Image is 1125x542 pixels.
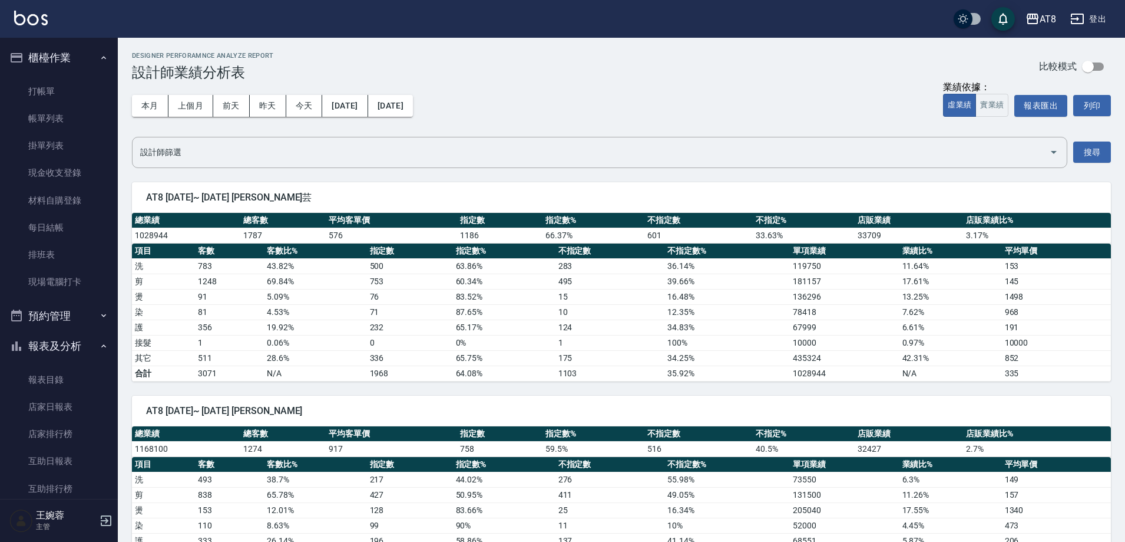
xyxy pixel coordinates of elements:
td: 4.45 % [899,518,1002,533]
td: 65.78 % [264,487,366,502]
td: 145 [1002,274,1111,289]
td: 12.35 % [664,304,790,320]
th: 單項業績 [790,244,899,259]
td: 1340 [1002,502,1111,518]
td: 護 [132,320,195,335]
button: 昨天 [250,95,286,117]
td: 1968 [367,366,453,381]
td: 153 [1002,258,1111,274]
td: 剪 [132,274,195,289]
th: 總業績 [132,213,240,228]
td: 洗 [132,258,195,274]
td: 175 [555,350,664,366]
td: 157 [1002,487,1111,502]
td: 6.3 % [899,472,1002,487]
a: 帳單列表 [5,105,113,132]
td: 0.06 % [264,335,366,350]
td: 1 [555,335,664,350]
td: 71 [367,304,453,320]
td: 100 % [664,335,790,350]
td: 968 [1002,304,1111,320]
th: 總客數 [240,213,326,228]
table: a dense table [132,244,1111,382]
td: 63.86 % [453,258,555,274]
p: 主管 [36,521,96,532]
td: 11.64 % [899,258,1002,274]
td: 149 [1002,472,1111,487]
td: 81 [195,304,264,320]
td: 0 % [453,335,555,350]
td: 染 [132,518,195,533]
a: 互助排行榜 [5,475,113,502]
td: 5.09 % [264,289,366,304]
td: 0 [367,335,453,350]
td: 44.02 % [453,472,555,487]
td: 合計 [132,366,195,381]
button: 實業績 [975,94,1008,117]
th: 指定數% [453,457,555,472]
td: N/A [899,366,1002,381]
th: 客數比% [264,457,366,472]
td: 1498 [1002,289,1111,304]
td: 1103 [555,366,664,381]
td: 128 [367,502,453,518]
td: 1168100 [132,441,240,456]
td: 276 [555,472,664,487]
td: 34.25 % [664,350,790,366]
td: 73550 [790,472,899,487]
td: 153 [195,502,264,518]
td: 427 [367,487,453,502]
th: 平均單價 [1002,457,1111,472]
a: 掛單列表 [5,132,113,159]
td: 838 [195,487,264,502]
td: 35.92% [664,366,790,381]
td: 10000 [1002,335,1111,350]
td: 60.34 % [453,274,555,289]
td: 78418 [790,304,899,320]
td: 99 [367,518,453,533]
td: 1274 [240,441,326,456]
td: 136296 [790,289,899,304]
td: 1186 [457,228,542,243]
button: 列印 [1073,95,1111,116]
th: 平均單價 [1002,244,1111,259]
td: 124 [555,320,664,335]
th: 業績比% [899,244,1002,259]
td: 131500 [790,487,899,502]
td: 119750 [790,258,899,274]
td: 10000 [790,335,899,350]
th: 業績比% [899,457,1002,472]
td: 90 % [453,518,555,533]
th: 項目 [132,457,195,472]
button: 上個月 [168,95,213,117]
th: 不指定數 [644,426,753,442]
span: AT8 [DATE]~ [DATE] [PERSON_NAME] [146,405,1097,417]
td: 接髮 [132,335,195,350]
td: 110 [195,518,264,533]
button: save [991,7,1015,31]
button: [DATE] [368,95,413,117]
td: 64.08% [453,366,555,381]
td: 181157 [790,274,899,289]
th: 單項業績 [790,457,899,472]
button: [DATE] [322,95,368,117]
th: 指定數% [542,426,644,442]
th: 不指定數% [664,457,790,472]
td: 49.05 % [664,487,790,502]
button: 報表及分析 [5,331,113,362]
td: 38.7 % [264,472,366,487]
td: 65.17 % [453,320,555,335]
td: 473 [1002,518,1111,533]
td: N/A [264,366,366,381]
a: 互助日報表 [5,448,113,475]
th: 店販業績 [855,426,963,442]
td: 16.48 % [664,289,790,304]
a: 打帳單 [5,78,113,105]
table: a dense table [132,426,1111,457]
td: 洗 [132,472,195,487]
td: 3.17 % [963,228,1111,243]
td: 8.63 % [264,518,366,533]
div: AT8 [1040,12,1056,27]
td: 783 [195,258,264,274]
td: 335 [1002,366,1111,381]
